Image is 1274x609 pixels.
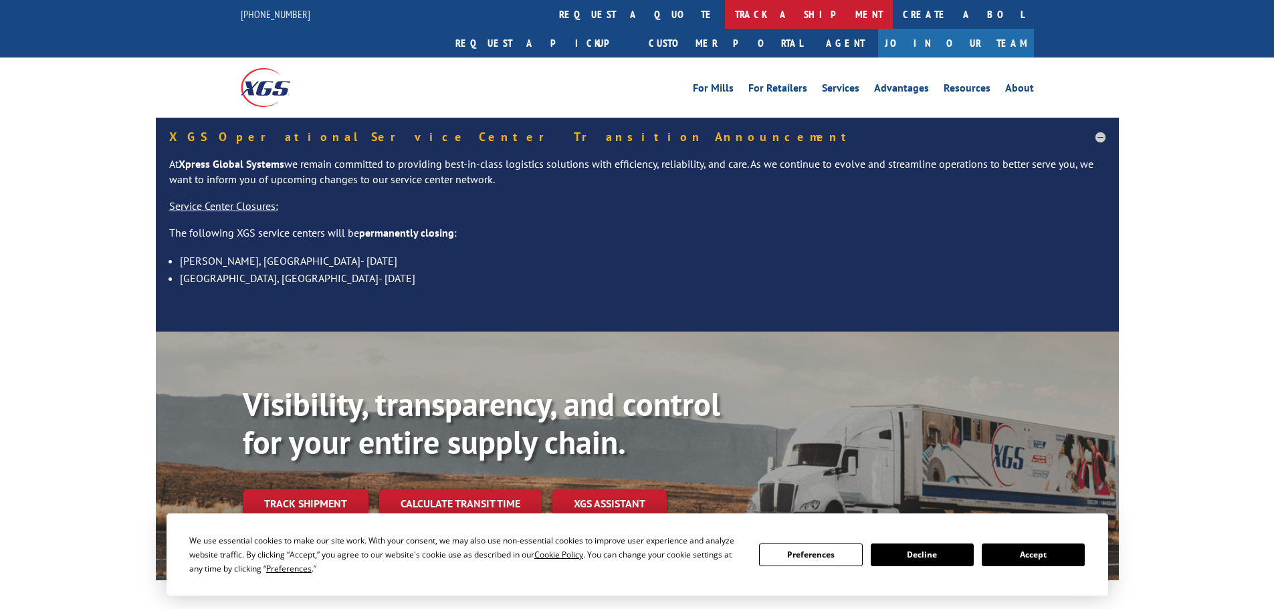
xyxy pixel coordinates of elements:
[243,489,368,517] a: Track shipment
[180,269,1105,287] li: [GEOGRAPHIC_DATA], [GEOGRAPHIC_DATA]- [DATE]
[266,563,312,574] span: Preferences
[759,543,862,566] button: Preferences
[813,29,878,57] a: Agent
[189,533,743,576] div: We use essential cookies to make our site work. With your consent, we may also use non-essential ...
[169,156,1105,199] p: At we remain committed to providing best-in-class logistics solutions with efficiency, reliabilit...
[944,83,990,98] a: Resources
[1005,83,1034,98] a: About
[534,549,583,560] span: Cookie Policy
[169,131,1105,143] h5: XGS Operational Service Center Transition Announcement
[982,543,1085,566] button: Accept
[359,226,454,239] strong: permanently closing
[179,157,284,170] strong: Xpress Global Systems
[693,83,734,98] a: For Mills
[243,383,720,463] b: Visibility, transparency, and control for your entire supply chain.
[748,83,807,98] a: For Retailers
[822,83,859,98] a: Services
[241,7,310,21] a: [PHONE_NUMBER]
[180,252,1105,269] li: [PERSON_NAME], [GEOGRAPHIC_DATA]- [DATE]
[878,29,1034,57] a: Join Our Team
[871,543,974,566] button: Decline
[379,489,542,518] a: Calculate transit time
[169,199,278,213] u: Service Center Closures:
[552,489,667,518] a: XGS ASSISTANT
[445,29,639,57] a: Request a pickup
[169,225,1105,252] p: The following XGS service centers will be :
[874,83,929,98] a: Advantages
[167,513,1108,596] div: Cookie Consent Prompt
[639,29,813,57] a: Customer Portal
